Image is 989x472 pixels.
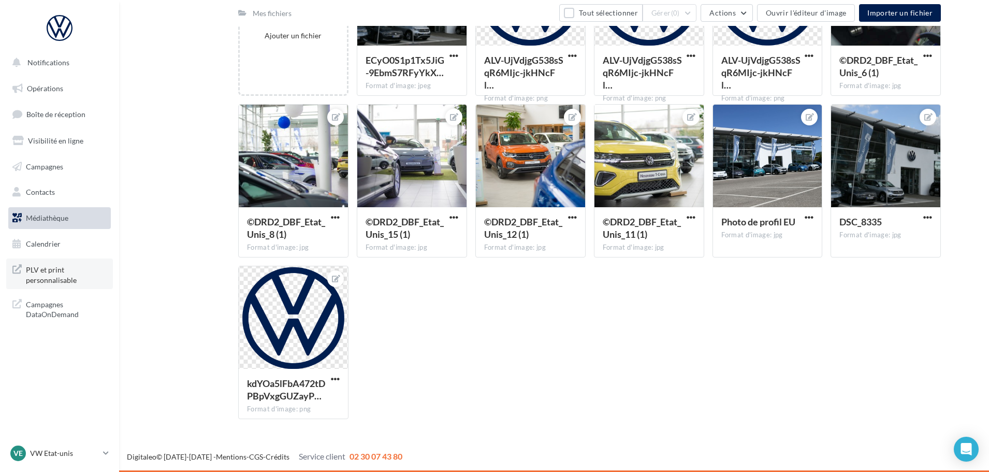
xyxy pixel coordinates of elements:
[28,136,83,145] span: Visibilité en ligne
[6,181,113,203] a: Contacts
[603,54,682,91] span: ALV-UjVdjgG538sSqR6MIjc-jkHNcFle1C4izU34X2oZyCxN1dsahrWV
[603,216,681,240] span: ©DRD2_DBF_Etat_Unis_11 (1)
[484,216,562,240] span: ©DRD2_DBF_Etat_Unis_12 (1)
[6,103,113,125] a: Boîte de réception
[6,259,113,289] a: PLV et print personnalisable
[247,216,325,240] span: ©DRD2_DBF_Etat_Unis_8 (1)
[6,293,113,324] a: Campagnes DataOnDemand
[244,31,343,41] div: Ajouter un fichier
[30,448,99,459] p: VW Etat-unis
[484,54,563,91] span: ALV-UjVdjgG538sSqR6MIjc-jkHNcFle1C4izU34X2oZyCxN1dsahrWV
[839,81,932,91] div: Format d'image: jpg
[247,243,340,252] div: Format d'image: jpg
[721,54,801,91] span: ALV-UjVdjgG538sSqR6MIjc-jkHNcFle1C4izU34X2oZyCxN1dsahrWV
[366,81,458,91] div: Format d'image: jpeg
[13,448,23,459] span: VE
[643,4,697,22] button: Gérer(0)
[26,188,55,196] span: Contacts
[757,4,855,22] button: Ouvrir l'éditeur d'image
[6,52,109,74] button: Notifications
[216,452,246,461] a: Mentions
[299,451,345,461] span: Service client
[249,452,263,461] a: CGS
[6,156,113,178] a: Campagnes
[721,216,795,227] span: Photo de profil EU
[26,213,68,222] span: Médiathèque
[127,452,402,461] span: © [DATE]-[DATE] - - -
[127,452,156,461] a: Digitaleo
[839,216,882,227] span: DSC_8335
[27,84,63,93] span: Opérations
[366,216,444,240] span: ©DRD2_DBF_Etat_Unis_15 (1)
[839,231,932,240] div: Format d'image: jpg
[6,233,113,255] a: Calendrier
[839,54,918,78] span: ©DRD2_DBF_Etat_Unis_6 (1)
[26,239,61,248] span: Calendrier
[954,437,979,462] div: Open Intercom Messenger
[366,243,458,252] div: Format d'image: jpg
[253,8,292,19] div: Mes fichiers
[6,207,113,229] a: Médiathèque
[26,263,107,285] span: PLV et print personnalisable
[484,243,577,252] div: Format d'image: jpg
[26,110,85,119] span: Boîte de réception
[603,94,695,103] div: Format d'image: png
[603,243,695,252] div: Format d'image: jpg
[859,4,941,22] button: Importer un fichier
[27,58,69,67] span: Notifications
[559,4,642,22] button: Tout sélectionner
[26,162,63,170] span: Campagnes
[247,378,325,402] span: kdYOa5lFbA472tDPBpVxgGUZayPOvPZad6GC3LX9_u2RG0be3CYc7HYGfVV1c-YguCkxmNLeV3m3lOJJRA=s0
[26,297,107,320] span: Campagnes DataOnDemand
[867,8,933,17] span: Importer un fichier
[8,444,111,463] a: VE VW Etat-unis
[721,231,814,240] div: Format d'image: jpg
[709,8,735,17] span: Actions
[266,452,289,461] a: Crédits
[701,4,752,22] button: Actions
[671,9,680,17] span: (0)
[366,54,444,78] span: ECyO0S1p1Tx5JiG-9EbmS7RFyYkXTJVANYqdhmZhEX0TIK-lO9CeLOUbSo_FaXaF8VlEx9-cWDgoyUiyCA=s0
[247,405,340,414] div: Format d'image: png
[6,78,113,99] a: Opérations
[484,94,577,103] div: Format d'image: png
[350,451,402,461] span: 02 30 07 43 80
[6,130,113,152] a: Visibilité en ligne
[721,94,814,103] div: Format d'image: png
